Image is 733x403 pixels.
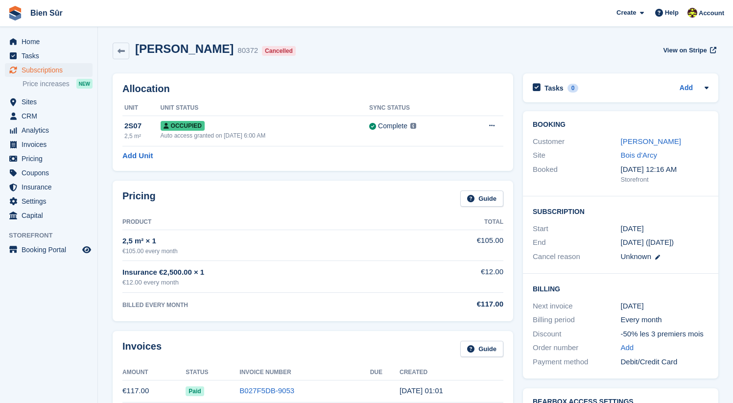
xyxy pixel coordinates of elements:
div: Insurance €2,500.00 × 1 [122,267,410,278]
a: Add [621,342,634,354]
div: Next invoice [533,301,621,312]
th: Product [122,214,410,230]
span: Create [616,8,636,18]
td: €105.00 [410,230,503,261]
span: Home [22,35,80,48]
span: Occupied [161,121,205,131]
div: Start [533,223,621,235]
a: menu [5,63,93,77]
th: Total [410,214,503,230]
a: Preview store [81,244,93,256]
div: 2,5 m² [124,132,161,141]
th: Sync Status [369,100,463,116]
div: Site [533,150,621,161]
div: NEW [76,79,93,89]
span: Subscriptions [22,63,80,77]
a: Add [680,83,693,94]
span: Account [699,8,724,18]
h2: Invoices [122,341,162,357]
a: Bien Sûr [26,5,67,21]
th: Invoice Number [239,365,370,380]
div: Order number [533,342,621,354]
span: Invoices [22,138,80,151]
a: Bois d'Arcy [621,151,658,159]
div: Cancel reason [533,251,621,262]
time: 2025-04-11 23:00:00 UTC [621,223,644,235]
span: Sites [22,95,80,109]
div: Cancelled [262,46,296,56]
span: [DATE] ([DATE]) [621,238,674,246]
div: Customer [533,136,621,147]
span: Price increases [23,79,70,89]
a: menu [5,209,93,222]
div: Every month [621,314,709,326]
a: menu [5,180,93,194]
time: 2025-07-11 23:01:04 UTC [400,386,443,395]
span: Settings [22,194,80,208]
h2: [PERSON_NAME] [135,42,234,55]
div: 2,5 m² × 1 [122,236,410,247]
td: €12.00 [410,261,503,293]
div: 0 [567,84,579,93]
span: Tasks [22,49,80,63]
div: Storefront [621,175,709,185]
a: menu [5,95,93,109]
span: Unknown [621,252,652,261]
div: [DATE] 12:16 AM [621,164,709,175]
a: menu [5,109,93,123]
img: stora-icon-8386f47178a22dfd0bd8f6a31ec36ba5ce8667c1dd55bd0f319d3a0aa187defe.svg [8,6,23,21]
div: Payment method [533,356,621,368]
div: €117.00 [410,299,503,310]
a: menu [5,49,93,63]
span: Paid [186,386,204,396]
span: Help [665,8,679,18]
h2: Tasks [544,84,564,93]
a: menu [5,35,93,48]
td: €117.00 [122,380,186,402]
a: [PERSON_NAME] [621,137,681,145]
span: View on Stripe [663,46,707,55]
div: Auto access granted on [DATE] 6:00 AM [161,131,369,140]
a: menu [5,152,93,166]
th: Unit Status [161,100,369,116]
a: Guide [460,190,503,207]
div: Booked [533,164,621,185]
h2: Allocation [122,83,503,95]
a: B027F5DB-9053 [239,386,294,395]
a: menu [5,166,93,180]
a: menu [5,123,93,137]
th: Status [186,365,239,380]
span: Capital [22,209,80,222]
div: €12.00 every month [122,278,410,287]
img: icon-info-grey-7440780725fd019a000dd9b08b2336e03edf1995a4989e88bcd33f0948082b44.svg [410,123,416,129]
a: View on Stripe [659,42,718,58]
a: menu [5,138,93,151]
h2: Booking [533,121,709,129]
div: Discount [533,329,621,340]
th: Unit [122,100,161,116]
span: Booking Portal [22,243,80,257]
h2: Billing [533,284,709,293]
a: Guide [460,341,503,357]
span: Analytics [22,123,80,137]
th: Due [370,365,400,380]
div: [DATE] [621,301,709,312]
div: Debit/Credit Card [621,356,709,368]
span: Coupons [22,166,80,180]
div: End [533,237,621,248]
a: Price increases NEW [23,78,93,89]
th: Created [400,365,503,380]
img: Marie Tran [687,8,697,18]
th: Amount [122,365,186,380]
a: menu [5,194,93,208]
a: menu [5,243,93,257]
div: 2S07 [124,120,161,132]
span: Insurance [22,180,80,194]
div: Billing period [533,314,621,326]
span: Storefront [9,231,97,240]
div: Complete [378,121,407,131]
div: €105.00 every month [122,247,410,256]
div: 80372 [237,45,258,56]
span: Pricing [22,152,80,166]
a: Add Unit [122,150,153,162]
